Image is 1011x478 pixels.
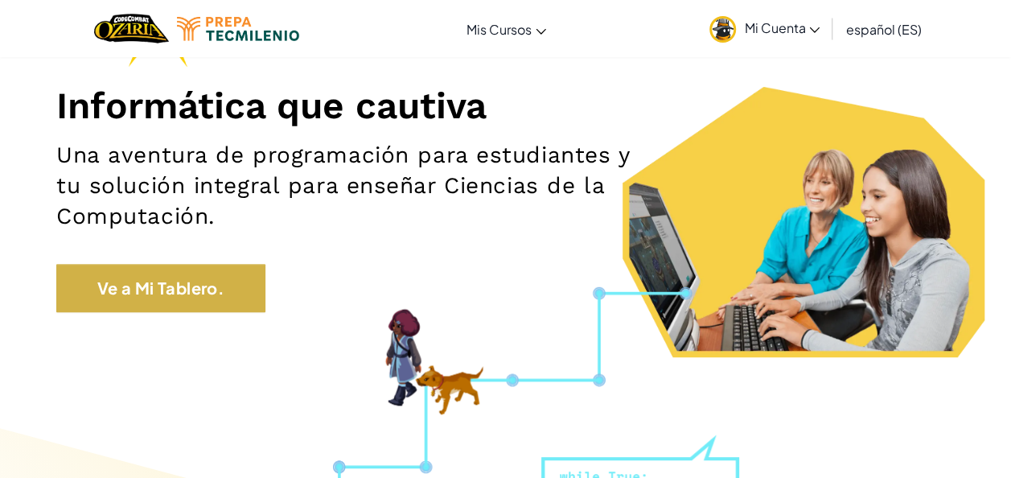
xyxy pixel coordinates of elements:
a: Ve a Mi Tablero. [56,264,265,312]
span: Mis Cursos [466,21,532,38]
span: Mi Cuenta [744,19,820,36]
a: Mi Cuenta [701,3,828,54]
img: Home [94,12,169,45]
a: Mis Cursos [458,7,554,51]
a: Ozaria by CodeCombat logo [94,12,169,45]
h1: Informática que cautiva [56,83,955,128]
a: español (ES) [837,7,929,51]
img: Tecmilenio logo [177,17,299,41]
span: español (ES) [845,21,921,38]
h2: Una aventura de programación para estudiantes y tu solución integral para enseñar Ciencias de la ... [56,140,658,232]
img: avatar [709,16,736,43]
